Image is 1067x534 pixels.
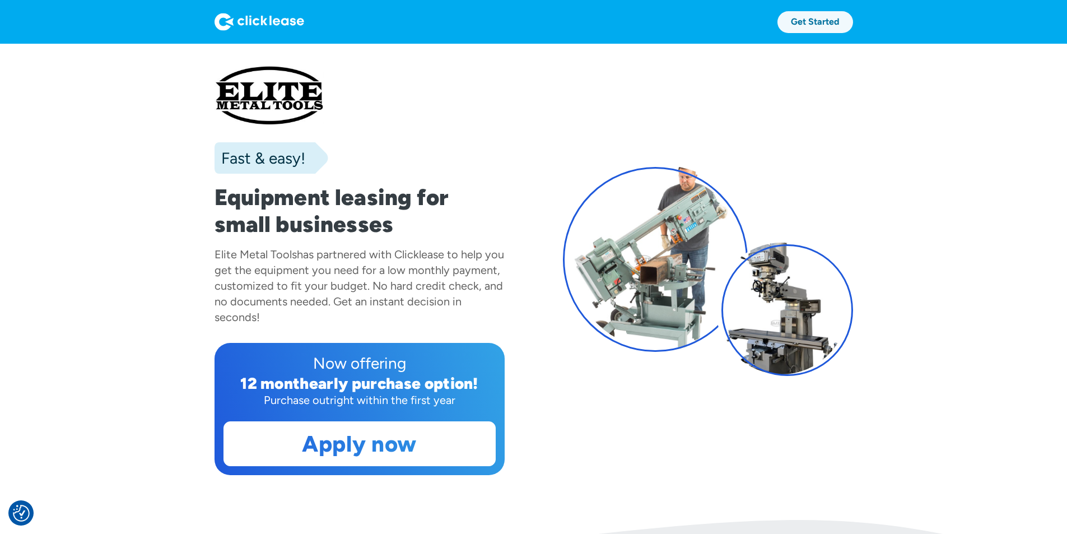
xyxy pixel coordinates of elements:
div: Now offering [223,352,496,374]
div: Fast & easy! [215,147,305,169]
a: Get Started [777,11,853,33]
div: has partnered with Clicklease to help you get the equipment you need for a low monthly payment, c... [215,248,504,324]
div: 12 month [240,374,309,393]
img: Logo [215,13,304,31]
div: Elite Metal Tools [215,248,297,261]
div: early purchase option! [309,374,478,393]
div: Purchase outright within the first year [223,392,496,408]
a: Apply now [224,422,495,466]
img: Revisit consent button [13,505,30,522]
h1: Equipment leasing for small businesses [215,184,505,238]
button: Consent Preferences [13,505,30,522]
